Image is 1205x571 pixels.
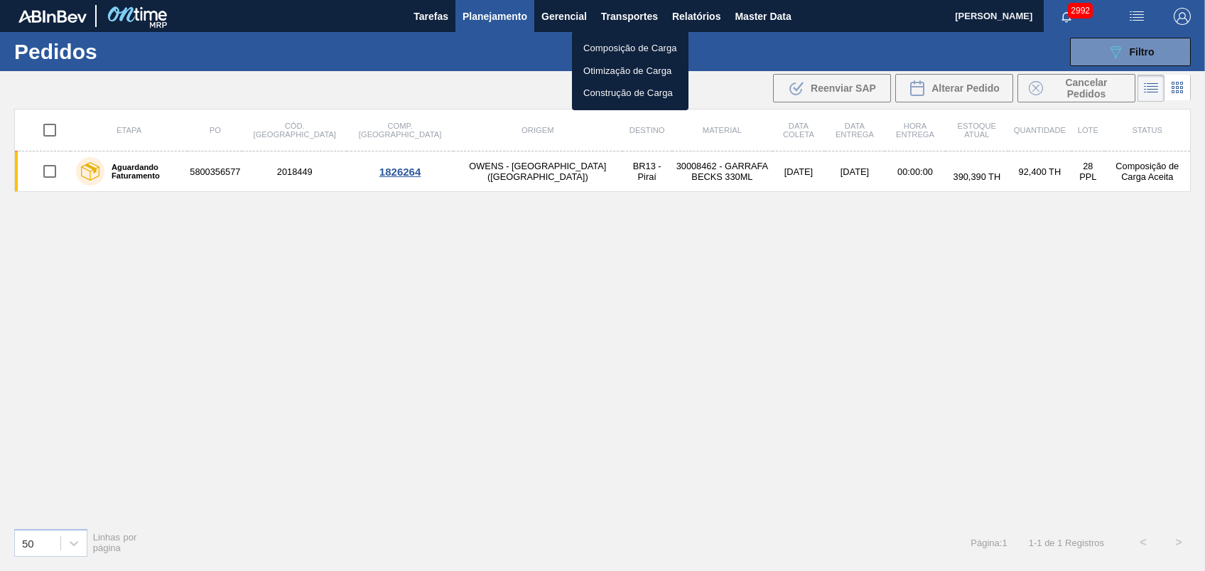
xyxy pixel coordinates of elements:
[572,37,688,60] a: Composição de Carga
[572,82,688,105] a: Construção de Carga
[572,60,688,82] a: Otimização de Carga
